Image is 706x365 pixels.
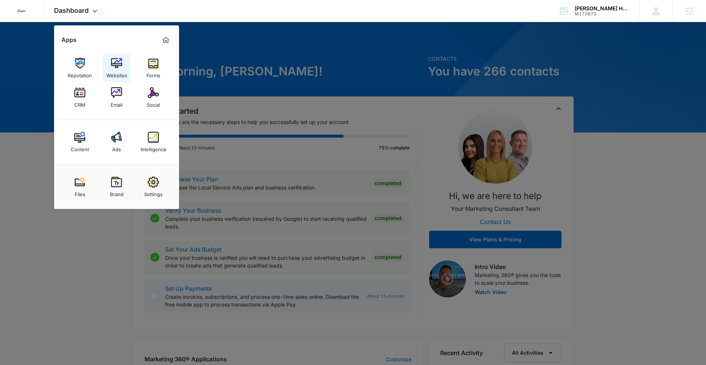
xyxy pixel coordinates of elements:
a: Websites [103,54,131,82]
a: Files [66,173,94,201]
div: Intelligence [140,143,167,152]
a: Forms [139,54,167,82]
div: account id [575,11,628,17]
div: CRM [74,98,85,108]
a: Ads [103,128,131,156]
a: Email [103,84,131,111]
span: Dashboard [54,7,89,14]
div: Websites [106,69,127,78]
a: Content [66,128,94,156]
h2: Apps [61,36,76,43]
a: CRM [66,84,94,111]
div: Reputation [68,69,92,78]
div: Brand [110,188,124,197]
div: Files [75,188,85,197]
a: Social [139,84,167,111]
div: Ads [112,143,121,152]
div: account name [575,6,628,11]
div: Social [147,98,160,108]
a: Settings [139,173,167,201]
a: Marketing 360® Dashboard [160,34,172,46]
div: Forms [146,69,160,78]
div: Content [71,143,89,152]
a: Intelligence [139,128,167,156]
a: Brand [103,173,131,201]
div: Settings [144,188,163,197]
a: Reputation [66,54,94,82]
img: Sigler Corporate [15,4,28,18]
div: Email [111,98,122,108]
